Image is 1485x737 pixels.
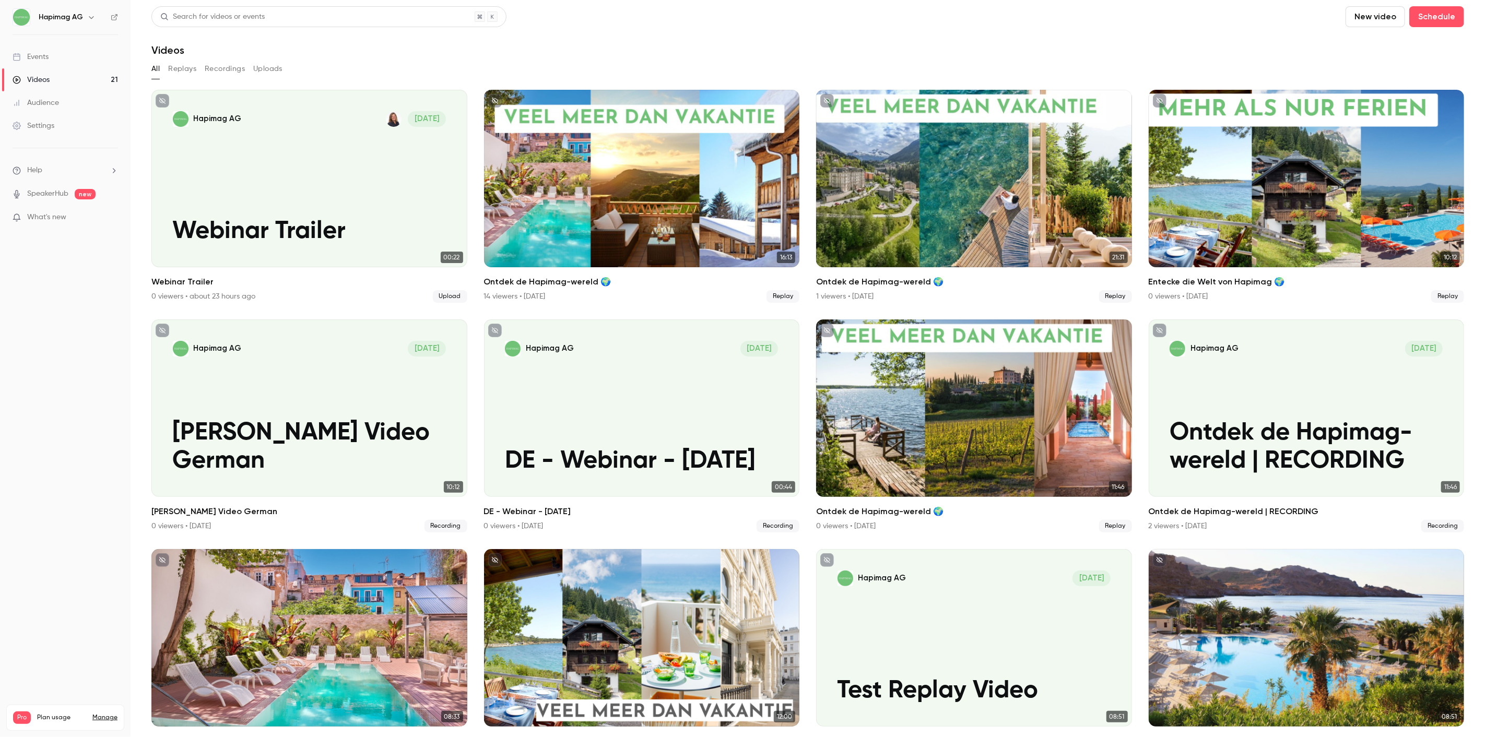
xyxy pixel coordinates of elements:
[484,319,800,532] a: DE - Webinar - 16.06.25Hapimag AG[DATE]DE - Webinar - [DATE]00:44DE - Webinar - [DATE]0 viewers •...
[816,276,1132,288] h2: Ontdek de Hapimag-wereld 🌍
[777,252,795,263] span: 16:13
[13,75,50,85] div: Videos
[484,90,800,303] li: Ontdek de Hapimag-wereld 🌍
[1149,90,1465,303] li: Entecke die Welt von Hapimag 🌍
[151,61,160,77] button: All
[858,573,906,584] p: Hapimag AG
[151,90,467,303] a: Webinar TrailerHapimag AGKaren ☀[DATE]Webinar Trailer00:22Webinar Trailer0 viewers • about 23 hou...
[1441,481,1460,493] span: 11:46
[488,553,502,567] button: unpublished
[767,290,799,303] span: Replay
[488,94,502,108] button: unpublished
[1431,290,1464,303] span: Replay
[173,111,188,127] img: Webinar Trailer
[151,505,467,518] h2: [PERSON_NAME] Video German
[27,212,66,223] span: What's new
[205,61,245,77] button: Recordings
[816,90,1132,303] a: 21:3121:31Ontdek de Hapimag-wereld 🌍1 viewers • [DATE]Replay
[151,90,467,303] li: Webinar Trailer
[1346,6,1405,27] button: New video
[193,343,241,354] p: Hapimag AG
[1405,341,1443,356] span: [DATE]
[27,165,42,176] span: Help
[13,9,30,26] img: Hapimag AG
[1149,521,1207,531] div: 2 viewers • [DATE]
[92,714,117,722] a: Manage
[75,189,96,199] span: new
[151,291,255,302] div: 0 viewers • about 23 hours ago
[151,6,1464,731] section: Videos
[816,319,1132,532] a: 11:4611:46Ontdek de Hapimag-wereld 🌍0 viewers • [DATE]Replay
[1106,711,1128,722] span: 08:51
[820,553,834,567] button: unpublished
[816,319,1132,532] li: Ontdek de Hapimag-wereld 🌍
[441,252,463,263] span: 00:22
[13,165,118,176] li: help-dropdown-opener
[13,121,54,131] div: Settings
[820,94,834,108] button: unpublished
[156,324,169,337] button: unpublished
[1099,290,1132,303] span: Replay
[772,481,795,493] span: 00:44
[168,61,196,77] button: Replays
[1149,291,1208,302] div: 0 viewers • [DATE]
[433,290,467,303] span: Upload
[1153,94,1166,108] button: unpublished
[1072,570,1111,586] span: [DATE]
[408,111,446,127] span: [DATE]
[484,521,544,531] div: 0 viewers • [DATE]
[173,419,446,476] p: [PERSON_NAME] Video German
[386,111,402,127] img: Karen ☀
[408,341,446,356] span: [DATE]
[816,521,876,531] div: 0 viewers • [DATE]
[816,291,874,302] div: 1 viewers • [DATE]
[1149,319,1465,532] li: Ontdek de Hapimag-wereld | RECORDING
[820,324,834,337] button: unpublished
[1191,343,1239,354] p: Hapimag AG
[1409,6,1464,27] button: Schedule
[505,447,778,476] p: DE - Webinar - [DATE]
[740,341,779,356] span: [DATE]
[1109,481,1128,493] span: 11:46
[484,291,546,302] div: 14 viewers • [DATE]
[151,521,211,531] div: 0 viewers • [DATE]
[1153,553,1166,567] button: unpublished
[441,711,463,722] span: 08:33
[1149,90,1465,303] a: 10:1210:12Entecke die Welt von Hapimag 🌍0 viewers • [DATE]Replay
[151,319,467,532] li: Nicole Video German
[13,98,59,108] div: Audience
[253,61,282,77] button: Uploads
[13,711,31,724] span: Pro
[1421,520,1464,532] span: Recording
[1170,419,1443,476] p: Ontdek de Hapimag-wereld | RECORDING
[425,520,467,532] span: Recording
[757,520,799,532] span: Recording
[1149,505,1465,518] h2: Ontdek de Hapimag-wereld | RECORDING
[13,52,49,62] div: Events
[488,324,502,337] button: unpublished
[484,90,800,303] a: 16:1316:13Ontdek de Hapimag-wereld 🌍14 viewers • [DATE]Replay
[526,343,574,354] p: Hapimag AG
[1149,319,1465,532] a: Ontdek de Hapimag-wereld | RECORDINGHapimag AG[DATE]Ontdek de Hapimag-wereld | RECORDING11:46Ontd...
[156,94,169,108] button: unpublished
[1149,276,1465,288] h2: Entecke die Welt von Hapimag 🌍
[816,505,1132,518] h2: Ontdek de Hapimag-wereld 🌍
[838,677,1111,705] p: Test Replay Video
[156,553,169,567] button: unpublished
[1170,341,1185,356] img: Ontdek de Hapimag-wereld | RECORDING
[838,570,853,586] img: Test Replay Video
[1439,711,1460,722] span: 08:51
[151,276,467,288] h2: Webinar Trailer
[505,341,521,356] img: DE - Webinar - 16.06.25
[160,11,265,22] div: Search for videos or events
[173,341,188,356] img: Nicole Video German
[1099,520,1132,532] span: Replay
[1441,252,1460,263] span: 10:12
[1153,324,1166,337] button: unpublished
[37,714,86,722] span: Plan usage
[173,218,446,246] p: Webinar Trailer
[39,12,83,22] h6: Hapimag AG
[484,319,800,532] li: DE - Webinar - 16.06.25
[816,90,1132,303] li: Ontdek de Hapimag-wereld 🌍
[444,481,463,493] span: 10:12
